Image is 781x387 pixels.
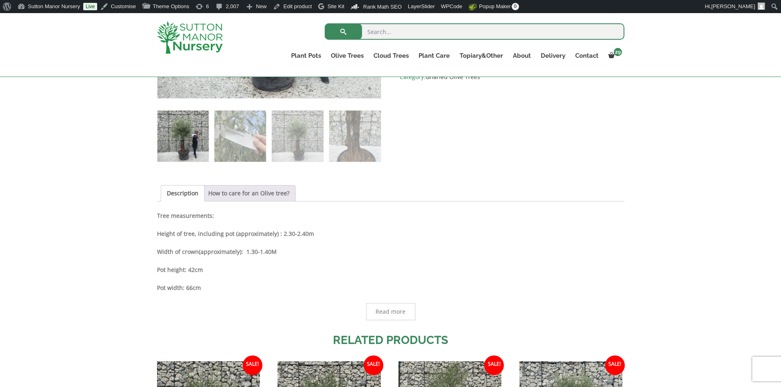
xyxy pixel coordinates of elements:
[326,50,369,61] a: Olive Trees
[325,23,624,40] input: Search...
[243,355,262,375] span: Sale!
[369,50,414,61] a: Cloud Trees
[512,3,519,10] span: 0
[258,248,277,256] strong: -1.40M
[570,50,603,61] a: Contact
[536,50,570,61] a: Delivery
[208,186,289,201] a: How to care for an Olive tree?
[605,355,625,375] span: Sale!
[157,266,203,274] strong: Pot height: 42cm
[167,186,198,201] a: Description
[455,50,508,61] a: Topiary&Other
[508,50,536,61] a: About
[272,111,323,162] img: Gnarled Olive Tree J585 - Image 3
[157,248,258,256] strong: Width of crown : 1.30
[414,50,455,61] a: Plant Care
[364,355,383,375] span: Sale!
[286,50,326,61] a: Plant Pots
[328,3,344,9] span: Site Kit
[400,72,624,82] span: Category:
[363,4,402,10] span: Rank Math SEO
[157,21,223,54] img: logo
[376,309,405,315] span: Read more
[484,355,504,375] span: Sale!
[214,111,266,162] img: Gnarled Olive Tree J585 - Image 2
[199,248,241,256] b: (approximately)
[157,212,214,220] strong: Tree measurements:
[614,48,622,56] span: 29
[329,111,380,162] img: Gnarled Olive Tree J585 - Image 4
[157,230,314,238] b: Height of tree, including pot (approximately) : 2.30-2.40m
[711,3,755,9] span: [PERSON_NAME]
[83,3,97,10] a: Live
[157,111,209,162] img: Gnarled Olive Tree J585
[157,332,624,349] h2: Related products
[157,284,201,292] strong: Pot width: 66cm
[603,50,624,61] a: 29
